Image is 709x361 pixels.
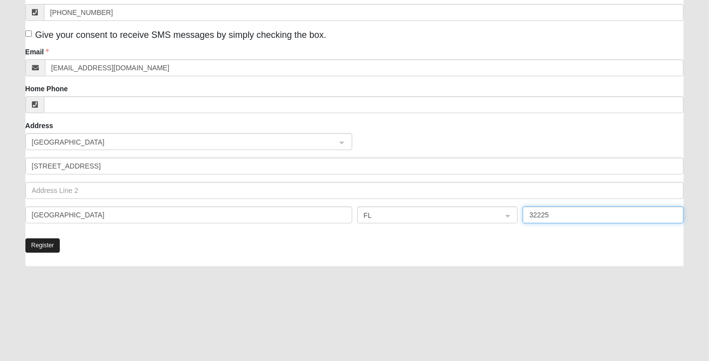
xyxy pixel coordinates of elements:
span: Give your consent to receive SMS messages by simply checking the box. [35,30,326,40]
label: Address [25,121,53,131]
input: Zip [523,206,684,223]
input: City [25,206,352,223]
span: FL [364,210,494,221]
input: Address Line 1 [25,158,684,175]
input: Give your consent to receive SMS messages by simply checking the box. [25,30,32,37]
label: Home Phone [25,84,68,94]
input: Address Line 2 [25,182,684,199]
label: Email [25,47,49,57]
span: United States [32,137,328,148]
button: Register [25,238,60,253]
